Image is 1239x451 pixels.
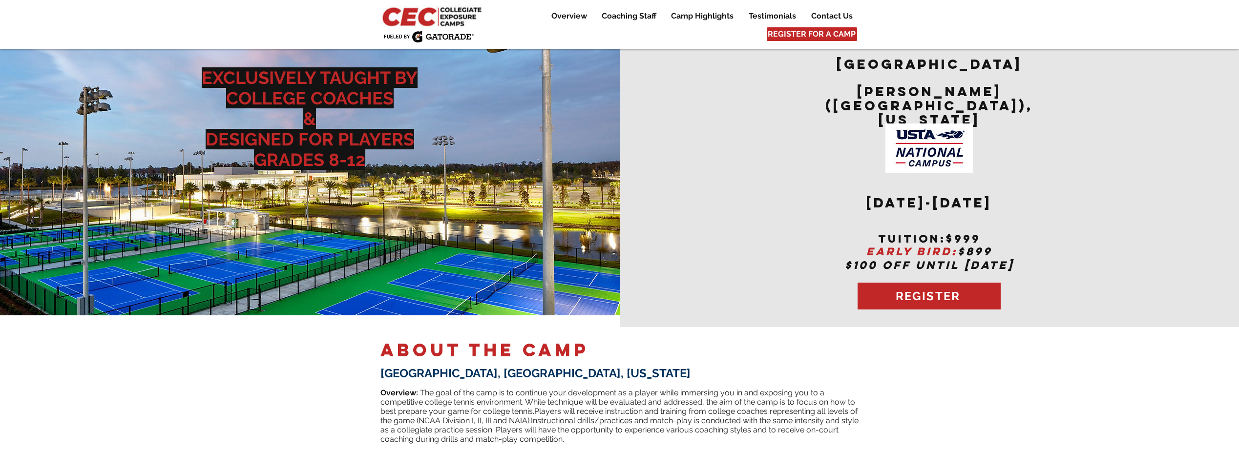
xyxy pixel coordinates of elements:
[597,10,661,22] p: Coaching Staff
[896,289,961,303] span: REGISTER
[303,108,316,129] span: &
[380,339,589,361] span: ABOUT THE CAMP
[885,123,973,173] img: USTA Campus image_edited.jpg
[380,416,859,444] span: Instructional drills/practices and match-play is conducted with the same intensity and style as a...
[380,366,691,380] span: [GEOGRAPHIC_DATA], [GEOGRAPHIC_DATA], [US_STATE]
[380,5,486,27] img: CEC Logo Primary_edited.jpg
[666,10,738,22] p: Camp Highlights
[767,27,857,41] a: REGISTER FOR A CAMP
[741,10,803,22] a: Testimonials
[958,245,992,258] span: $899
[866,194,992,211] span: [DATE]-[DATE]
[380,388,418,397] span: Overview:
[206,129,414,149] span: DESIGNED FOR PLAYERS
[546,10,592,22] p: Overview
[383,31,474,42] img: Fueled by Gatorade.png
[380,388,855,416] span: ​ The goal of the camp is to continue your development as a player while immersing you in and exp...
[544,10,594,22] a: Overview
[254,149,365,170] span: GRADES 8-12
[744,10,801,22] p: Testimonials
[806,10,858,22] p: Contact Us
[878,232,981,246] span: tuition:$999
[594,10,663,22] a: Coaching Staff
[857,83,1002,100] span: [PERSON_NAME]
[845,258,1014,272] span: $100 OFF UNTIL [DATE]
[768,29,856,40] span: REGISTER FOR A CAMP
[202,67,418,108] span: EXCLUSIVELY TAUGHT BY COLLEGE COACHES
[858,283,1001,309] a: REGISTER
[866,245,958,258] span: EARLY BIRD:
[380,407,858,425] span: Players will receive instruction and training from college coaches representing all levels of the...
[664,10,741,22] a: Camp Highlights
[804,10,860,22] a: Contact Us
[537,10,860,22] nav: Site
[837,56,1022,72] span: [GEOGRAPHIC_DATA]
[825,97,1033,128] span: ([GEOGRAPHIC_DATA]), [US_STATE]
